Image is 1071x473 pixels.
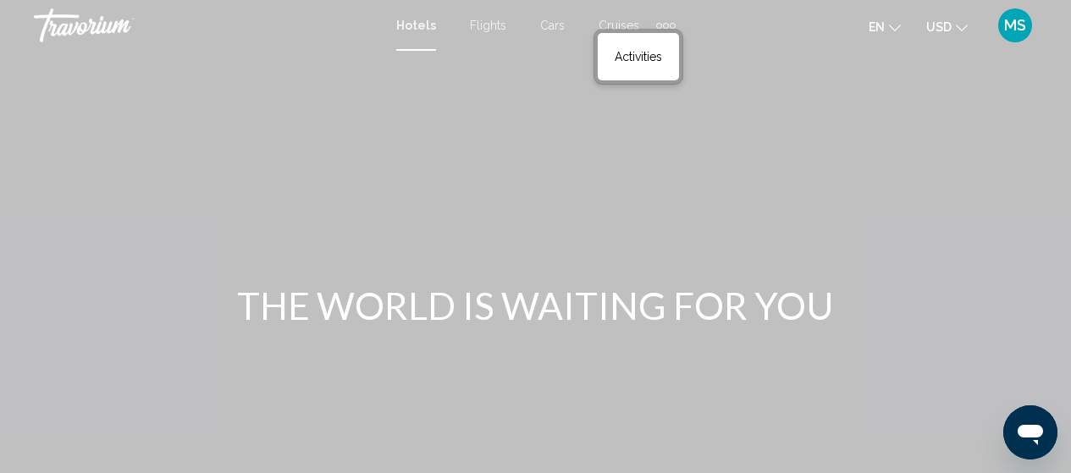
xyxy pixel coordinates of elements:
button: Change currency [926,14,968,39]
a: Hotels [396,19,436,32]
a: Cruises [599,19,639,32]
a: Flights [470,19,506,32]
button: User Menu [993,8,1037,43]
a: Activities [606,41,671,72]
span: USD [926,20,952,34]
button: Change language [869,14,901,39]
a: Travorium [34,8,379,42]
span: MS [1004,17,1026,34]
span: en [869,20,885,34]
span: Activities [615,50,662,63]
h1: THE WORLD IS WAITING FOR YOU [218,283,853,327]
a: Cars [540,19,565,32]
iframe: Button to launch messaging window [1003,405,1057,459]
button: Extra navigation items [656,12,676,39]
